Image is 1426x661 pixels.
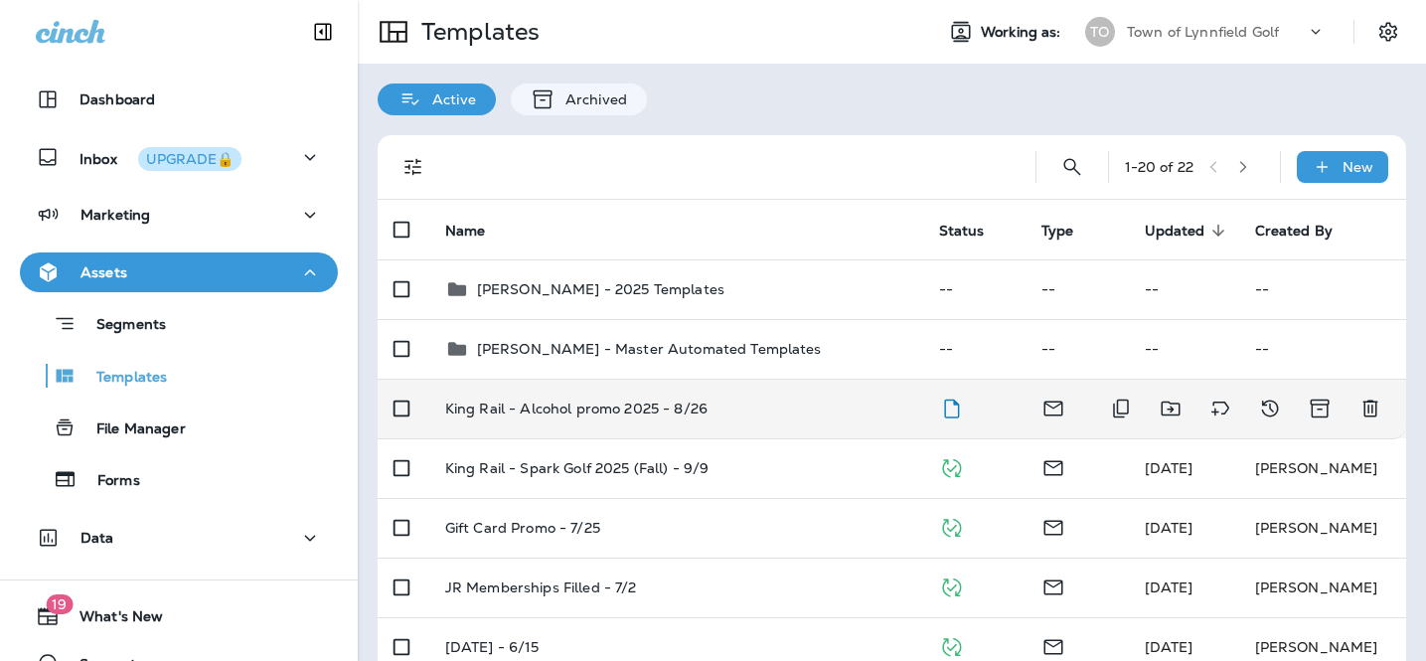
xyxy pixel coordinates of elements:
[939,457,964,475] span: Published
[1129,259,1239,319] td: --
[20,407,338,448] button: File Manager
[1145,519,1193,537] span: Scott Logan
[939,223,985,240] span: Status
[1129,319,1239,379] td: --
[477,281,724,297] p: [PERSON_NAME] - 2025 Templates
[46,594,73,614] span: 19
[1239,438,1406,498] td: [PERSON_NAME]
[77,420,186,439] p: File Manager
[138,147,241,171] button: UPGRADE🔒
[1255,222,1358,240] span: Created By
[1041,398,1065,415] span: Email
[445,520,600,536] p: Gift Card Promo - 7/25
[1101,389,1141,428] button: Duplicate
[20,302,338,345] button: Segments
[1052,147,1092,187] button: Search Templates
[445,222,512,240] span: Name
[1350,389,1390,428] button: Delete
[1200,389,1240,428] button: Add tags
[445,460,710,476] p: King Rail - Spark Golf 2025 (Fall) - 9/9
[79,91,155,107] p: Dashboard
[422,91,476,107] p: Active
[939,517,964,535] span: Published
[1239,498,1406,558] td: [PERSON_NAME]
[923,259,1027,319] td: --
[1041,223,1074,240] span: Type
[477,341,822,357] p: [PERSON_NAME] - Master Automated Templates
[1145,222,1231,240] span: Updated
[1343,159,1373,175] p: New
[1127,24,1279,40] p: Town of Lynnfield Golf
[20,80,338,119] button: Dashboard
[939,636,964,654] span: Published
[78,472,140,491] p: Forms
[20,195,338,235] button: Marketing
[413,17,540,47] p: Templates
[445,579,637,595] p: JR Memberships Filled - 7/2
[77,316,166,336] p: Segments
[445,401,708,416] p: King Rail - Alcohol promo 2025 - 8/26
[1300,389,1341,428] button: Archive
[1151,389,1190,428] button: Move to folder
[1041,517,1065,535] span: Email
[445,639,540,655] p: [DATE] - 6/15
[1250,389,1290,428] button: View Changelog
[939,398,964,415] span: Draft
[295,12,351,52] button: Collapse Sidebar
[1239,319,1406,379] td: --
[1085,17,1115,47] div: TO
[20,596,338,636] button: 19What's New
[60,608,163,632] span: What's New
[20,518,338,558] button: Data
[1255,223,1333,240] span: Created By
[394,147,433,187] button: Filters
[1145,578,1193,596] span: Scott Logan
[146,152,234,166] div: UPGRADE🔒
[981,24,1065,41] span: Working as:
[20,458,338,500] button: Forms
[1026,319,1129,379] td: --
[1026,259,1129,319] td: --
[79,147,241,168] p: Inbox
[939,577,964,594] span: Published
[1041,636,1065,654] span: Email
[1145,223,1205,240] span: Updated
[923,319,1027,379] td: --
[80,530,114,546] p: Data
[1145,459,1193,477] span: Scott Logan
[20,137,338,177] button: InboxUPGRADE🔒
[80,207,150,223] p: Marketing
[1041,457,1065,475] span: Email
[445,223,486,240] span: Name
[20,252,338,292] button: Assets
[1125,159,1193,175] div: 1 - 20 of 22
[1370,14,1406,50] button: Settings
[77,369,167,388] p: Templates
[1145,638,1193,656] span: Scott Logan
[80,264,127,280] p: Assets
[1239,558,1406,617] td: [PERSON_NAME]
[1239,259,1406,319] td: --
[1041,577,1065,594] span: Email
[20,355,338,397] button: Templates
[939,222,1011,240] span: Status
[555,91,627,107] p: Archived
[1041,222,1100,240] span: Type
